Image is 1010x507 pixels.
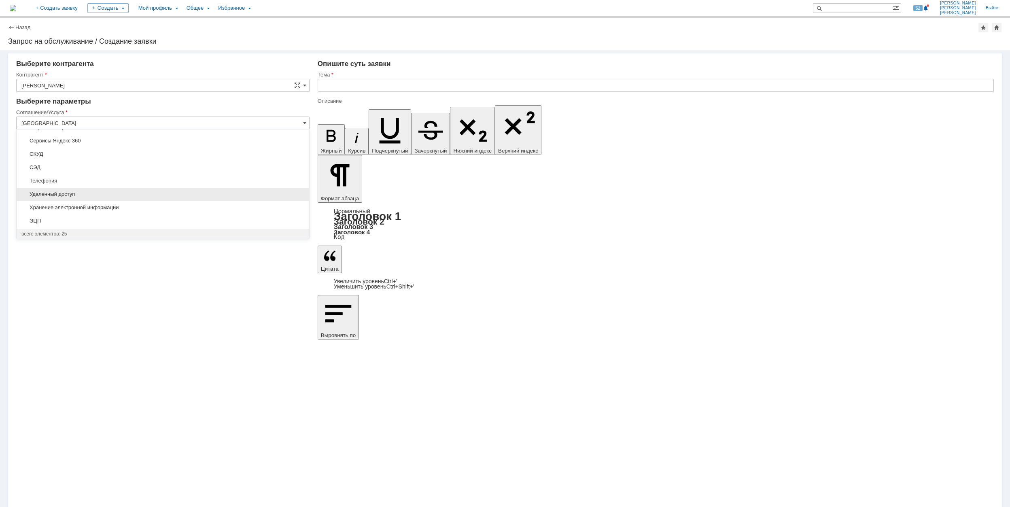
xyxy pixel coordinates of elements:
[495,105,541,155] button: Верхний индекс
[334,217,384,226] a: Заголовок 2
[369,109,411,155] button: Подчеркнутый
[16,110,308,115] div: Соглашение/Услуга
[334,208,370,214] a: Нормальный
[318,155,362,203] button: Формат абзаца
[913,5,923,11] span: 52
[453,148,492,154] span: Нижний индекс
[334,210,401,223] a: Заголовок 1
[318,124,345,155] button: Жирный
[414,148,447,154] span: Зачеркнутый
[372,148,408,154] span: Подчеркнутый
[87,3,129,13] div: Создать
[318,98,992,104] div: Описание
[940,1,976,6] span: [PERSON_NAME]
[345,128,369,155] button: Курсив
[10,5,16,11] a: Перейти на домашнюю страницу
[334,223,373,230] a: Заголовок 3
[321,332,356,338] span: Выровнять по
[384,278,397,284] span: Ctrl+'
[318,72,992,77] div: Тема
[21,151,304,157] span: СКУД
[334,283,414,290] a: Decrease
[334,229,370,235] a: Заголовок 4
[318,279,994,289] div: Цитата
[318,295,359,339] button: Выровнять по
[15,24,30,30] a: Назад
[450,107,495,155] button: Нижний индекс
[16,72,308,77] div: Контрагент
[8,37,1002,45] div: Запрос на обслуживание / Создание заявки
[498,148,538,154] span: Верхний индекс
[940,6,976,11] span: [PERSON_NAME]
[21,204,304,211] span: Хранение электронной информации
[321,195,359,202] span: Формат абзаца
[21,231,304,237] div: всего элементов: 25
[16,60,94,68] span: Выберите контрагента
[294,82,301,89] span: Сложная форма
[21,138,304,144] span: Сервисы Яндекс 360
[334,278,397,284] a: Increase
[940,11,976,15] span: [PERSON_NAME]
[893,4,901,11] span: Расширенный поиск
[318,208,994,240] div: Формат абзаца
[978,23,988,32] div: Добавить в избранное
[334,233,345,241] a: Код
[318,60,391,68] span: Опишите суть заявки
[21,178,304,184] span: Телефония
[10,5,16,11] img: logo
[348,148,365,154] span: Курсив
[16,98,91,105] span: Выберите параметры
[386,283,414,290] span: Ctrl+Shift+'
[321,148,342,154] span: Жирный
[21,218,304,224] span: ЭЦП
[21,164,304,171] span: СЭД
[992,23,1002,32] div: Сделать домашней страницей
[411,113,450,155] button: Зачеркнутый
[318,246,342,273] button: Цитата
[321,266,339,272] span: Цитата
[21,191,304,197] span: Удаленный доступ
